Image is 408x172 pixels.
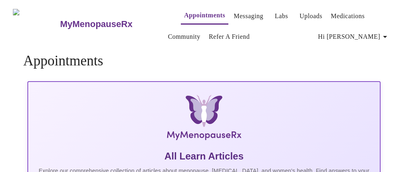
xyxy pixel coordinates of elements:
[60,19,133,29] h3: MyMenopauseRx
[269,8,294,24] button: Labs
[296,8,326,24] button: Uploads
[230,8,266,24] button: Messaging
[35,150,373,163] h5: All Learn Articles
[23,53,385,69] h4: Appointments
[168,31,201,42] a: Community
[209,31,250,42] a: Refer a Friend
[165,29,204,45] button: Community
[318,31,390,42] span: Hi [PERSON_NAME]
[181,7,228,25] button: Appointments
[275,10,288,22] a: Labs
[300,10,323,22] a: Uploads
[205,29,253,45] button: Refer a Friend
[184,10,225,21] a: Appointments
[234,10,263,22] a: Messaging
[88,95,321,143] img: MyMenopauseRx Logo
[315,29,393,45] button: Hi [PERSON_NAME]
[13,9,59,39] img: MyMenopauseRx Logo
[327,8,368,24] button: Medications
[331,10,365,22] a: Medications
[59,10,165,38] a: MyMenopauseRx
